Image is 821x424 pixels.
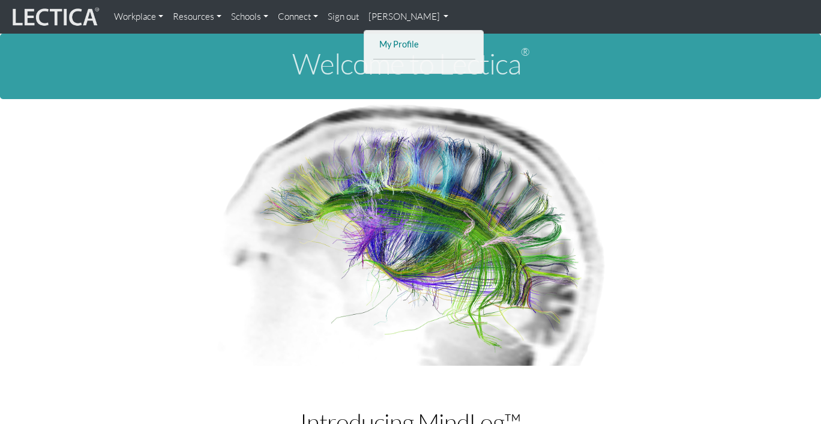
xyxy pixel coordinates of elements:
img: Human Connectome Project Image [211,99,610,366]
a: My Profile [376,37,472,52]
a: Resources [168,5,226,29]
a: Workplace [109,5,168,29]
img: lecticalive [10,5,100,28]
a: Schools [226,5,273,29]
a: [PERSON_NAME] [364,5,454,29]
a: Connect [273,5,323,29]
a: Sign out [323,5,364,29]
sup: ® [521,45,529,58]
h1: Welcome to Lectica [10,48,811,80]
